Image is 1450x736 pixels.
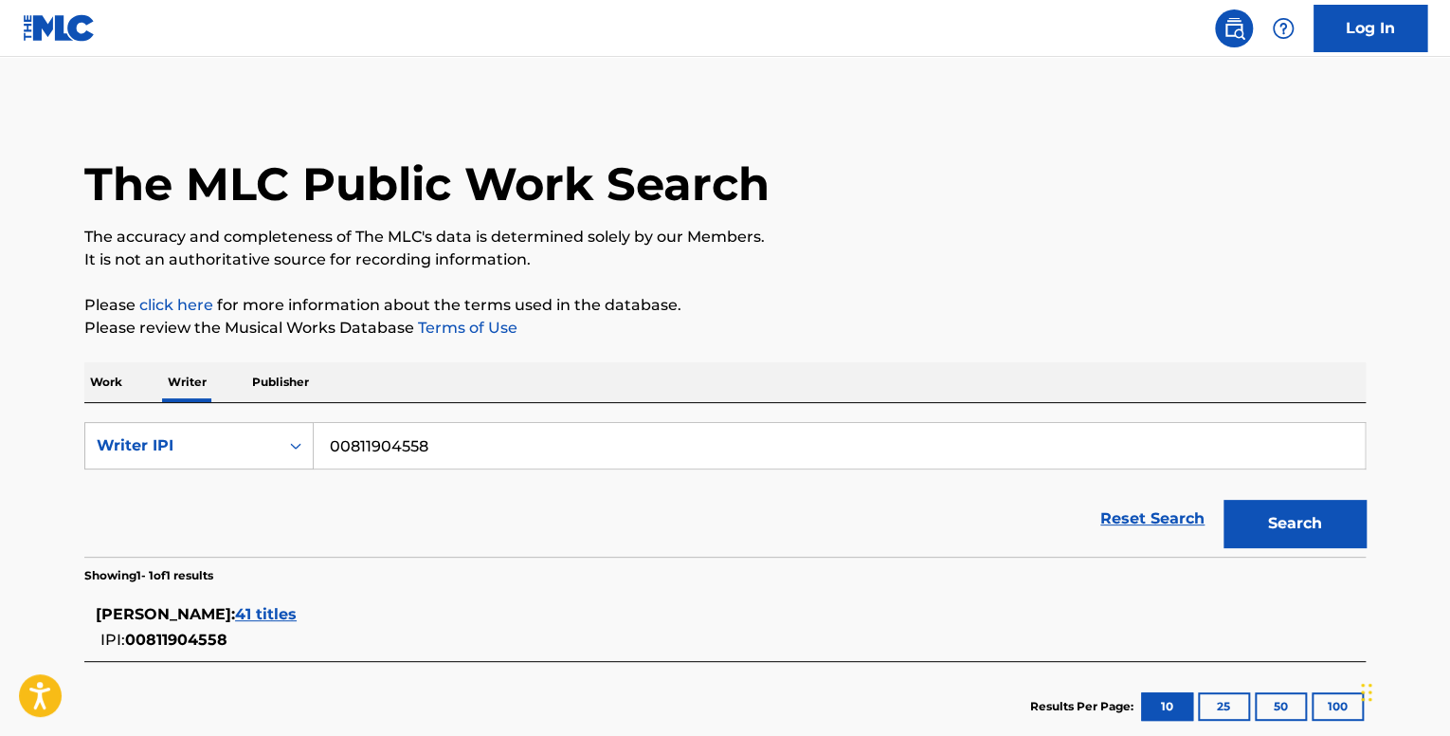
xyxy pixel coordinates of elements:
[1255,692,1307,721] button: 50
[96,605,235,623] span: [PERSON_NAME] :
[1141,692,1193,721] button: 10
[1264,9,1302,47] div: Help
[1314,5,1427,52] a: Log In
[1272,17,1295,40] img: help
[84,156,770,212] h1: The MLC Public Work Search
[1361,664,1372,721] div: Drag
[246,362,315,402] p: Publisher
[84,226,1366,248] p: The accuracy and completeness of The MLC's data is determined solely by our Members.
[1312,692,1364,721] button: 100
[1091,498,1214,540] a: Reset Search
[414,319,517,337] a: Terms of Use
[139,296,213,314] a: click here
[235,605,297,623] span: 41 titles
[162,362,212,402] p: Writer
[84,362,128,402] p: Work
[84,317,1366,340] p: Please review the Musical Works Database
[84,567,213,584] p: Showing 1 - 1 of 1 results
[1223,500,1366,547] button: Search
[1355,645,1450,736] iframe: Chat Widget
[97,434,267,457] div: Writer IPI
[100,631,125,649] span: IPI:
[84,422,1366,557] form: Search Form
[84,248,1366,271] p: It is not an authoritative source for recording information.
[23,14,96,42] img: MLC Logo
[125,631,227,649] span: 00811904558
[84,294,1366,317] p: Please for more information about the terms used in the database.
[1215,9,1253,47] a: Public Search
[1030,698,1138,715] p: Results Per Page:
[1223,17,1245,40] img: search
[1198,692,1250,721] button: 25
